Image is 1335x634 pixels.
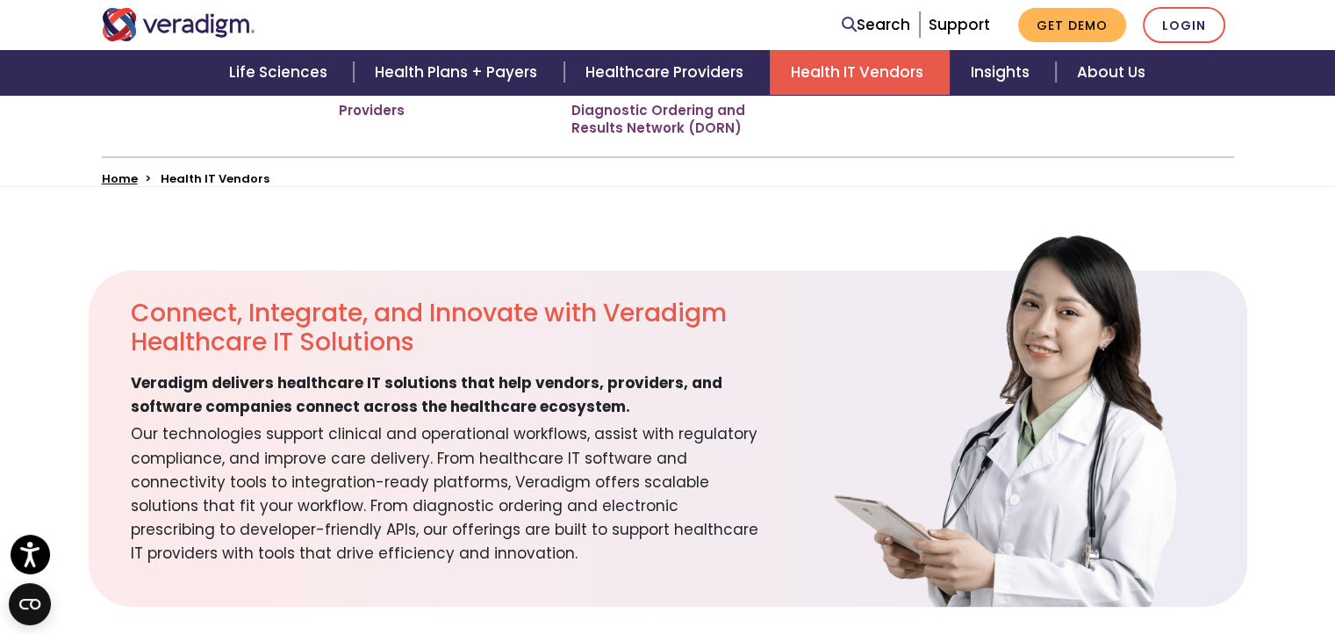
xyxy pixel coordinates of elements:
[842,13,910,37] a: Search
[102,8,255,41] img: Veradigm logo
[131,419,764,566] span: Our technologies support clinical and operational workflows, assist with regulatory compliance, a...
[1143,7,1225,43] a: Login
[102,170,138,187] a: Home
[339,78,492,96] a: Health Plans + Payers
[208,50,354,95] a: Life Sciences
[131,299,764,357] h2: Connect, Integrate, and Innovate with Veradigm Healthcare IT Solutions
[131,371,764,419] span: Veradigm delivers healthcare IT solutions that help vendors, providers, and software companies co...
[950,50,1056,95] a: Insights
[999,508,1314,613] iframe: Drift Chat Widget
[571,102,764,136] a: Diagnostic Ordering and Results Network (DORN)
[929,14,990,35] a: Support
[834,235,1176,608] img: doctor-healthcare-it-solutions.png
[770,50,950,95] a: Health IT Vendors
[339,102,405,119] a: Providers
[571,78,636,96] a: App Expo
[9,583,51,625] button: Open CMP widget
[564,50,770,95] a: Healthcare Providers
[354,50,563,95] a: Health Plans + Payers
[1056,50,1166,95] a: About Us
[1018,8,1126,42] a: Get Demo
